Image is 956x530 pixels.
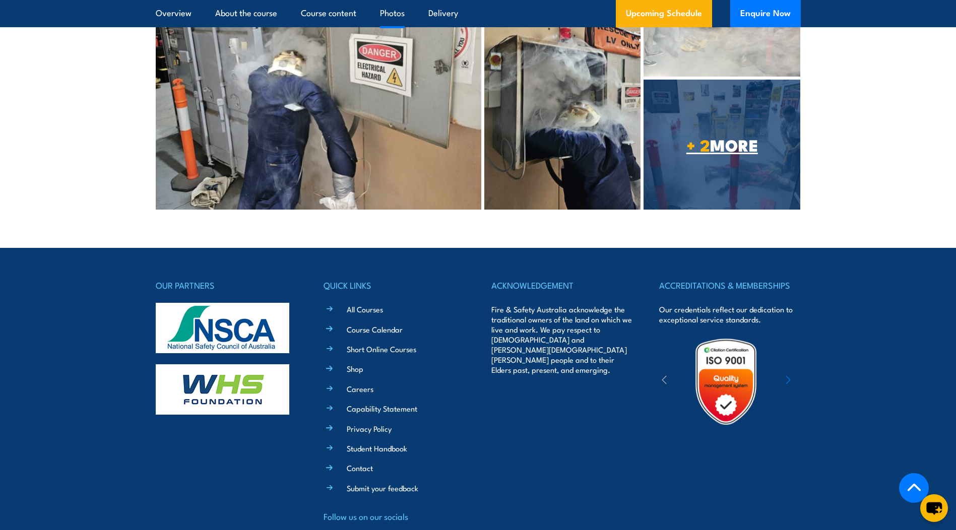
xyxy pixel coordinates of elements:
img: whs-logo-footer [156,364,289,415]
p: Fire & Safety Australia acknowledge the traditional owners of the land on which we live and work.... [491,304,632,375]
a: Careers [347,383,373,394]
a: Capability Statement [347,403,417,414]
span: MORE [644,138,800,152]
button: chat-button [920,494,948,522]
h4: Follow us on our socials [324,509,465,523]
a: Submit your feedback [347,483,418,493]
h4: ACKNOWLEDGEMENT [491,278,632,292]
img: Untitled design (19) [682,338,770,426]
h4: OUR PARTNERS [156,278,297,292]
h4: ACCREDITATIONS & MEMBERSHIPS [659,278,800,292]
img: ewpa-logo [771,364,858,399]
a: Course Calendar [347,324,403,335]
a: + 2MORE [644,80,800,209]
a: Short Online Courses [347,344,416,354]
a: All Courses [347,304,383,314]
img: nsca-logo-footer [156,303,289,353]
a: Shop [347,363,363,374]
h4: QUICK LINKS [324,278,465,292]
p: Our credentials reflect our dedication to exceptional service standards. [659,304,800,324]
a: Student Handbook [347,443,407,453]
strong: + 2 [686,132,710,157]
a: Contact [347,462,373,473]
a: Privacy Policy [347,423,392,434]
